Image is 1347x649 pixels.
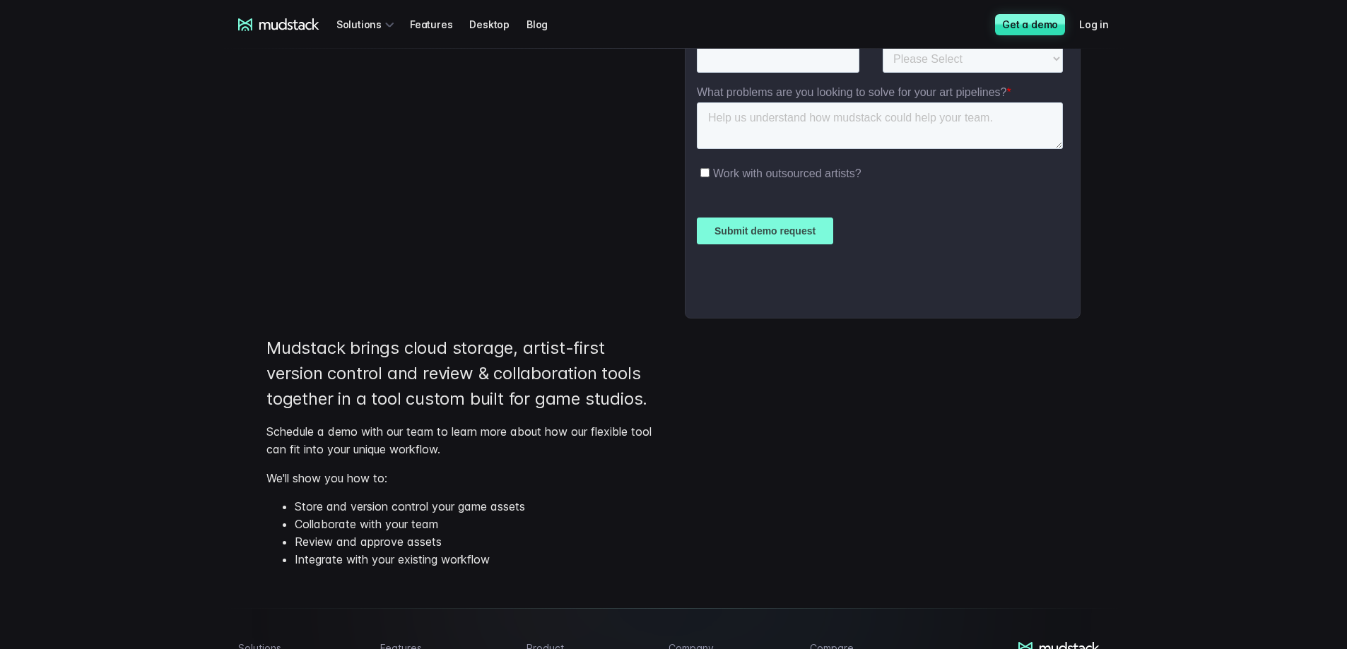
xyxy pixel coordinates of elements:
[1079,11,1126,37] a: Log in
[295,498,665,516] li: Store and version control your game assets
[295,533,665,551] li: Review and approve assets
[995,14,1065,35] a: Get a demo
[266,335,665,412] p: Mudstack brings cloud storage, artist-first version control and review & collaboration tools toge...
[295,516,665,533] li: Collaborate with your team
[238,18,319,31] a: mudstack logo
[336,11,399,37] div: Solutions
[527,11,565,37] a: Blog
[266,423,665,458] p: Schedule a demo with our team to learn more about how our flexible tool can fit into your unique ...
[266,470,665,568] p: We'll show you how to:
[295,551,665,568] li: Integrate with your existing workflow
[469,11,527,37] a: Desktop
[410,11,469,37] a: Features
